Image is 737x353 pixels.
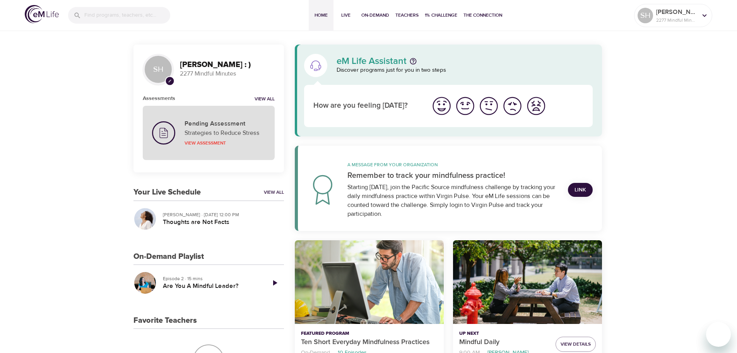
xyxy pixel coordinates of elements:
span: Link [574,185,587,195]
button: Ten Short Everyday Mindfulness Practices [295,240,444,324]
img: great [431,95,452,117]
button: View Details [556,337,596,352]
img: bad [502,95,523,117]
span: Home [312,11,330,19]
button: I'm feeling worst [524,94,548,118]
h5: Are You A Mindful Leader? [163,282,259,290]
h3: [PERSON_NAME] : ) [180,60,275,69]
span: 1% Challenge [425,11,457,19]
button: Are You A Mindful Leader? [133,271,157,294]
button: I'm feeling good [453,94,477,118]
p: Remember to track your mindfulness practice! [347,170,559,181]
h6: Assessments [143,94,175,103]
p: [PERSON_NAME] : ) [656,7,697,17]
div: SH [638,8,653,23]
h3: Favorite Teachers [133,316,197,325]
input: Find programs, teachers, etc... [84,7,170,24]
h3: Your Live Schedule [133,188,201,197]
p: 2277 Mindful Minutes [656,17,697,24]
img: good [455,95,476,117]
a: View All [264,189,284,196]
p: [PERSON_NAME] · [DATE] 12:00 PM [163,211,278,218]
p: Strategies to Reduce Stress [185,128,265,138]
img: worst [525,95,547,117]
p: Up Next [459,330,549,337]
h5: Pending Assessment [185,120,265,128]
p: Mindful Daily [459,337,549,348]
iframe: Button to launch messaging window [706,322,731,347]
span: On-Demand [361,11,389,19]
p: Discover programs just for you in two steps [337,66,593,75]
p: Featured Program [301,330,438,337]
img: logo [25,5,59,23]
a: View all notifications [255,96,275,103]
a: Link [568,183,593,197]
p: eM Life Assistant [337,57,407,66]
img: ok [478,95,499,117]
button: I'm feeling great [430,94,453,118]
p: A message from your organization [347,161,559,168]
img: eM Life Assistant [310,59,322,72]
p: How are you feeling [DATE]? [313,100,421,112]
p: Episode 2 · 15 mins [163,275,259,282]
h5: Thoughts are Not Facts [163,218,278,226]
span: View Details [561,340,591,348]
span: Teachers [395,11,419,19]
h3: On-Demand Playlist [133,252,204,261]
button: Mindful Daily [453,240,602,324]
button: I'm feeling ok [477,94,501,118]
p: 2277 Mindful Minutes [180,69,275,78]
a: Play Episode [265,274,284,292]
span: Live [337,11,355,19]
div: SH [143,54,174,85]
span: The Connection [463,11,502,19]
button: I'm feeling bad [501,94,524,118]
p: View Assessment [185,139,265,146]
div: Starting [DATE], join the Pacific Source mindfulness challenge by tracking your daily mindfulness... [347,183,559,219]
p: Ten Short Everyday Mindfulness Practices [301,337,438,348]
